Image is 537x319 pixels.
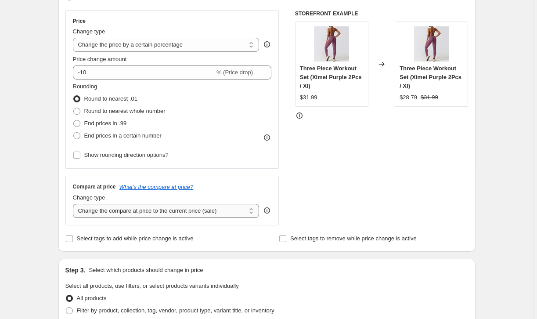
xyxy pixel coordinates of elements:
[119,184,194,190] button: What's the compare at price?
[414,26,449,62] img: f06c95c98e07a004714d1e549cbb3cbe_80x.jpg
[421,93,438,102] strike: $31.99
[73,83,97,90] span: Rounding
[73,18,86,25] h3: Price
[73,65,215,80] input: -15
[65,266,86,275] h2: Step 3.
[400,93,417,102] div: $28.79
[84,132,162,139] span: End prices in a certain number
[400,65,461,89] span: Three Piece Workout Set (Ximei Purple 2Pcs / Xl)
[84,108,166,114] span: Round to nearest whole number
[73,194,105,201] span: Change type
[89,266,203,275] p: Select which products should change in price
[263,40,271,49] div: help
[84,120,127,127] span: End prices in .99
[65,283,239,289] span: Select all products, use filters, or select products variants individually
[84,95,137,102] span: Round to nearest .01
[77,307,274,314] span: Filter by product, collection, tag, vendor, product type, variant title, or inventory
[73,56,127,62] span: Price change amount
[73,28,105,35] span: Change type
[314,26,349,62] img: f06c95c98e07a004714d1e549cbb3cbe_80x.jpg
[216,69,253,76] span: % (Price drop)
[77,235,194,242] span: Select tags to add while price change is active
[77,295,107,301] span: All products
[73,183,116,190] h3: Compare at price
[263,206,271,215] div: help
[84,152,169,158] span: Show rounding direction options?
[300,93,317,102] div: $31.99
[290,235,417,242] span: Select tags to remove while price change is active
[295,10,469,17] h6: STOREFRONT EXAMPLE
[300,65,362,89] span: Three Piece Workout Set (Ximei Purple 2Pcs / Xl)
